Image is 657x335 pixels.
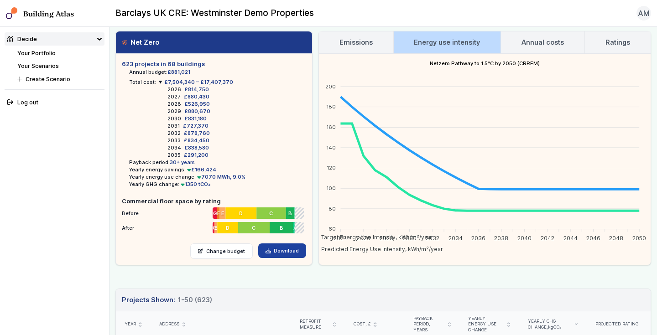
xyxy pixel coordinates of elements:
[178,295,212,305] span: 1-50 (623)
[122,37,159,47] h3: Net Zero
[164,79,233,85] span: £7,504,340 – £17,407,370
[282,224,285,232] span: B
[585,31,651,53] a: Ratings
[328,226,336,232] tspan: 60
[586,235,600,242] tspan: 2046
[122,295,212,305] h3: Projects Shown:
[258,243,306,258] a: Download
[5,96,105,109] button: Log out
[339,37,373,47] h3: Emissions
[638,8,650,19] span: AM
[167,122,180,129] dt: 2031
[253,224,257,232] span: C
[213,210,217,217] span: G
[179,181,211,187] span: 1350 tCO₂
[328,206,336,212] tspan: 80
[167,69,190,75] span: £881,021
[129,180,306,188] li: Yearly GHG change:
[494,235,508,242] tspan: 2038
[213,224,214,232] span: G
[184,129,210,137] dd: £878,760
[501,31,584,53] a: Annual costs
[184,108,210,115] dd: £880,670
[167,151,181,159] dt: 2035
[290,210,294,217] span: B
[129,173,306,180] li: Yearly energy use change:
[170,159,195,165] span: 30+ years
[125,321,136,327] span: Year
[425,235,439,242] tspan: 2032
[609,235,623,242] tspan: 2048
[319,31,393,53] a: Emissions
[184,115,207,122] dd: £831,180
[326,103,336,110] tspan: 180
[184,151,209,159] dd: £291,200
[122,60,306,68] h5: 623 projects in 68 buildings
[129,159,306,166] li: Payback period:
[326,185,336,191] tspan: 100
[271,210,275,217] span: C
[167,100,181,108] dt: 2028
[226,224,230,232] span: D
[468,316,505,333] span: Yearly energy use change
[217,210,220,217] span: F
[115,7,314,19] h2: Barclays UK CRE: Westminster Demo Properties
[319,54,651,73] h4: Netzero Pathway to 1.5°C by 2050 (CRREM)
[326,144,336,151] tspan: 140
[190,243,253,259] a: Change budget
[540,235,554,242] tspan: 2042
[605,37,630,47] h3: Ratings
[129,78,156,86] h6: Total cost:
[184,100,210,108] dd: £526,950
[300,319,330,330] span: Retrofit measure
[183,122,209,129] dd: £727,370
[7,35,37,43] div: Decide
[327,165,336,171] tspan: 120
[159,321,179,327] span: Address
[159,78,233,86] summary: £7,504,340 – £17,407,370
[314,246,443,253] span: Predicted Energy Use Intensity, kWh/m²/year
[402,235,417,242] tspan: 2030
[380,235,393,242] tspan: 2028
[17,62,59,69] a: Your Scenarios
[167,129,181,137] dt: 2032
[326,124,336,130] tspan: 160
[15,72,104,86] button: Create Scenario
[184,137,209,144] dd: £834,450
[5,32,105,46] summary: Decide
[334,235,347,242] tspan: 2024
[356,235,370,242] tspan: 2026
[471,235,485,242] tspan: 2036
[221,210,224,217] span: E
[314,234,433,241] span: Target Energy Use Intensity, kWh/m²/year
[122,197,306,206] h5: Commercial floor space by rating
[6,7,18,19] img: main-0bbd2752.svg
[167,137,181,144] dt: 2033
[167,115,181,122] dt: 2030
[122,206,306,217] li: Before
[196,174,246,180] span: 7070 MWh, 9.0%
[521,37,564,47] h3: Annual costs
[517,235,531,242] tspan: 2040
[122,220,306,232] li: After
[240,210,244,217] span: D
[184,144,209,151] dd: £838,580
[563,235,577,242] tspan: 2044
[413,316,445,333] span: Payback period, years
[595,321,642,327] div: Projected rating
[448,235,462,242] tspan: 2034
[548,325,561,330] span: kgCO₂
[184,86,209,93] dd: £814,750
[186,166,217,173] span: £166,424
[129,166,306,173] li: Yearly energy savings:
[636,6,651,21] button: AM
[528,319,572,330] span: Yearly GHG change,
[129,68,306,76] li: Annual budget:
[167,93,181,100] dt: 2027
[394,31,501,53] a: Energy use intensity
[414,37,480,47] h3: Energy use intensity
[17,50,56,57] a: Your Portfolio
[354,321,371,327] span: Cost, £
[215,224,218,232] span: E
[167,108,181,115] dt: 2029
